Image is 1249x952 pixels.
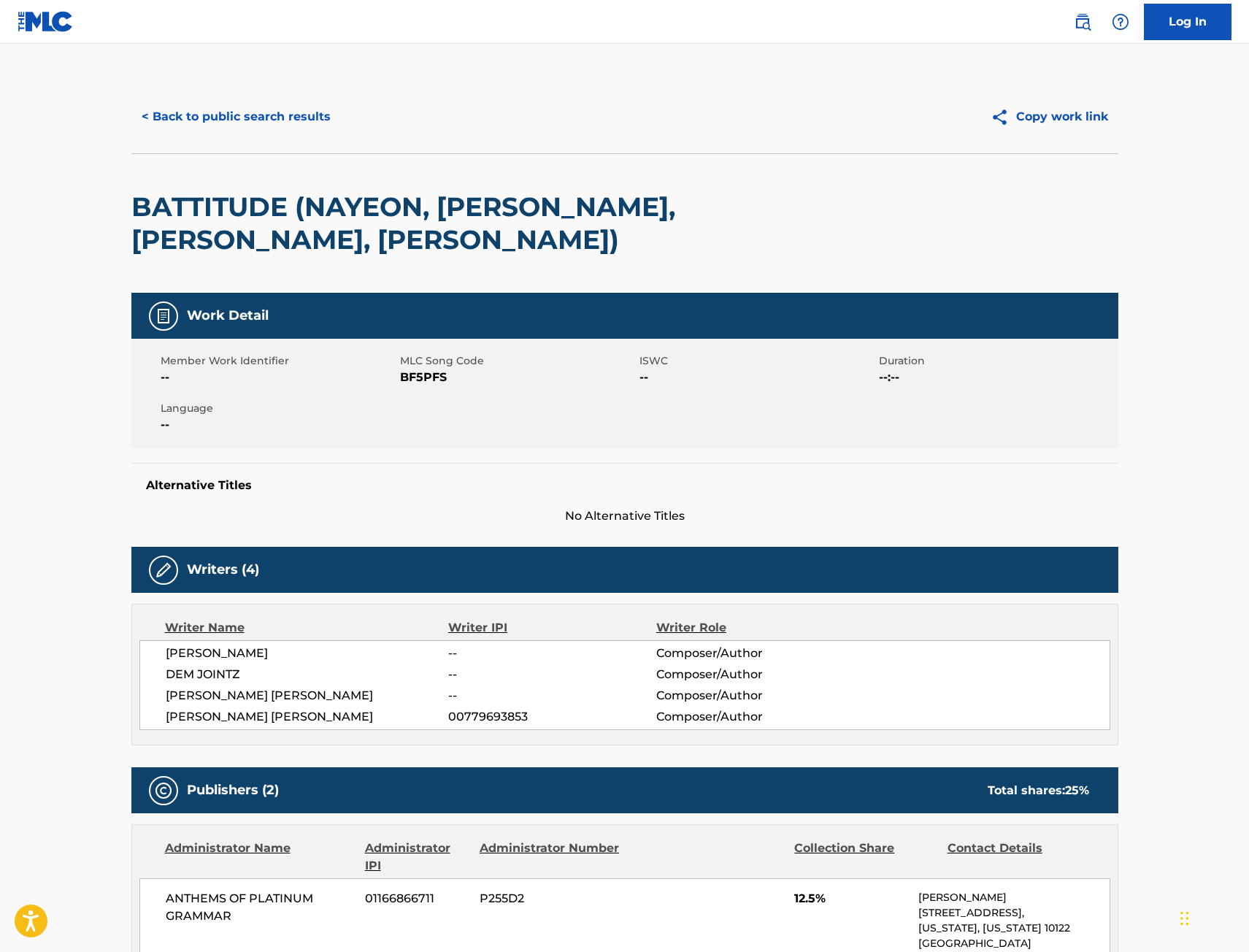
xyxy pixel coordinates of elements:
[991,108,1016,126] img: Copy work link
[166,890,355,925] span: ANTHEMS OF PLATINUM GRAMMAR
[918,936,1109,951] p: [GEOGRAPHIC_DATA]
[400,353,636,369] span: MLC Song Code
[918,921,1109,936] p: [US_STATE], [US_STATE] 10122
[988,782,1089,799] div: Total shares:
[155,561,172,579] img: Writers
[918,905,1109,921] p: [STREET_ADDRESS],
[187,307,269,324] h5: Work Detail
[879,369,1115,386] span: --:--
[480,840,621,875] div: Administrator Number
[166,708,449,726] span: [PERSON_NAME] [PERSON_NAME]
[18,11,74,32] img: MLC Logo
[155,782,172,799] img: Publishers
[448,645,656,662] span: --
[161,416,396,434] span: --
[400,369,636,386] span: BF5PFS
[1065,783,1089,797] span: 25 %
[656,708,845,726] span: Composer/Author
[879,353,1115,369] span: Duration
[794,890,907,907] span: 12.5%
[131,191,723,256] h2: BATTITUDE (NAYEON, [PERSON_NAME], [PERSON_NAME], [PERSON_NAME])
[639,353,875,369] span: ISWC
[365,890,469,907] span: 01166866711
[165,840,354,875] div: Administrator Name
[1176,882,1249,952] iframe: Chat Widget
[131,507,1118,525] span: No Alternative Titles
[480,890,621,907] span: P255D2
[656,666,845,683] span: Composer/Author
[1144,4,1231,40] a: Log In
[187,561,259,578] h5: Writers (4)
[161,401,396,416] span: Language
[146,478,1104,493] h5: Alternative Titles
[448,687,656,705] span: --
[166,666,449,683] span: DEM JOINTZ
[365,840,469,875] div: Administrator IPI
[161,353,396,369] span: Member Work Identifier
[1074,13,1091,31] img: search
[166,687,449,705] span: [PERSON_NAME] [PERSON_NAME]
[794,840,936,875] div: Collection Share
[165,619,449,637] div: Writer Name
[166,645,449,662] span: [PERSON_NAME]
[187,782,279,799] h5: Publishers (2)
[155,307,172,325] img: Work Detail
[131,99,341,135] button: < Back to public search results
[448,619,656,637] div: Writer IPI
[656,619,845,637] div: Writer Role
[948,840,1089,875] div: Contact Details
[448,666,656,683] span: --
[1106,7,1135,37] div: Help
[1112,13,1129,31] img: help
[656,687,845,705] span: Composer/Author
[1068,7,1097,37] a: Public Search
[980,99,1118,135] button: Copy work link
[639,369,875,386] span: --
[161,369,396,386] span: --
[1180,897,1189,940] div: Drag
[918,890,1109,905] p: [PERSON_NAME]
[656,645,845,662] span: Composer/Author
[448,708,656,726] span: 00779693853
